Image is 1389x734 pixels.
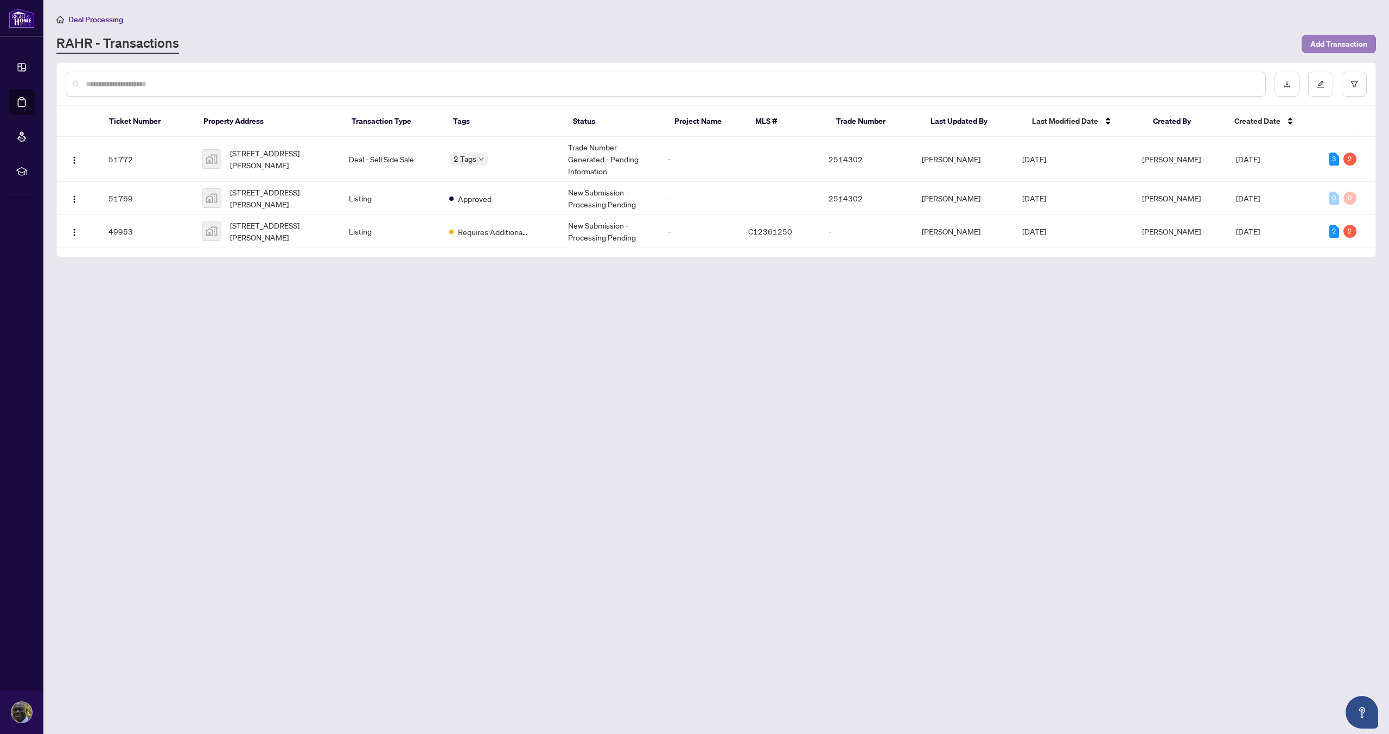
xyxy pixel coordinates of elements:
td: 2514302 [820,137,913,182]
td: 49953 [100,215,193,248]
img: thumbnail-img [202,189,221,207]
th: Created By [1144,106,1225,137]
div: 0 [1343,192,1356,205]
span: [DATE] [1022,154,1046,164]
img: logo [9,8,35,28]
img: Profile Icon [11,702,32,723]
span: down [479,156,484,162]
th: Trade Number [827,106,922,137]
td: Trade Number Generated - Pending Information [559,137,660,182]
span: Add Transaction [1310,35,1367,53]
span: [STREET_ADDRESS][PERSON_NAME] [230,147,332,171]
div: 2 [1343,153,1356,166]
td: - [659,182,740,215]
button: filter [1342,72,1367,97]
button: Logo [66,150,83,168]
button: edit [1308,72,1333,97]
td: Deal - Sell Side Sale [340,137,441,182]
th: Created Date [1226,106,1320,137]
span: [PERSON_NAME] [1142,193,1201,203]
th: Transaction Type [343,106,444,137]
span: Approved [458,193,492,205]
span: Last Modified Date [1032,115,1098,127]
td: 51772 [100,137,193,182]
td: [PERSON_NAME] [913,137,1014,182]
span: C12361250 [748,226,792,236]
span: [DATE] [1022,226,1046,236]
span: [DATE] [1236,226,1260,236]
img: Logo [70,195,79,204]
button: download [1275,72,1299,97]
span: Requires Additional Docs [458,226,528,238]
th: Status [564,106,666,137]
span: [PERSON_NAME] [1142,226,1201,236]
td: Listing [340,182,441,215]
button: Open asap [1346,696,1378,729]
div: 2 [1329,225,1339,238]
span: [STREET_ADDRESS][PERSON_NAME] [230,186,332,210]
img: thumbnail-img [202,222,221,241]
span: [STREET_ADDRESS][PERSON_NAME] [230,219,332,243]
td: [PERSON_NAME] [913,182,1014,215]
td: - [820,215,913,248]
td: Listing [340,215,441,248]
td: New Submission - Processing Pending [559,182,660,215]
span: [DATE] [1022,193,1046,203]
button: Add Transaction [1302,35,1376,53]
img: Logo [70,228,79,237]
div: 3 [1329,153,1339,166]
span: home [56,16,64,23]
span: edit [1317,80,1324,88]
button: Logo [66,189,83,207]
th: Last Modified Date [1023,106,1145,137]
td: 51769 [100,182,193,215]
th: Ticket Number [100,106,195,137]
th: Tags [444,106,564,137]
td: [PERSON_NAME] [913,215,1014,248]
img: thumbnail-img [202,150,221,168]
td: - [659,137,740,182]
td: 2514302 [820,182,913,215]
span: download [1283,80,1291,88]
a: RAHR - Transactions [56,34,179,54]
span: [DATE] [1236,193,1260,203]
div: 2 [1343,225,1356,238]
div: 0 [1329,192,1339,205]
span: filter [1350,80,1358,88]
th: MLS # [747,106,827,137]
th: Project Name [666,106,747,137]
th: Last Updated By [922,106,1023,137]
td: New Submission - Processing Pending [559,215,660,248]
span: [DATE] [1236,154,1260,164]
span: Deal Processing [68,15,123,24]
img: Logo [70,156,79,164]
span: 2 Tags [454,153,476,165]
span: Created Date [1234,115,1280,127]
td: - [659,215,740,248]
th: Property Address [195,106,343,137]
button: Logo [66,223,83,240]
span: [PERSON_NAME] [1142,154,1201,164]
